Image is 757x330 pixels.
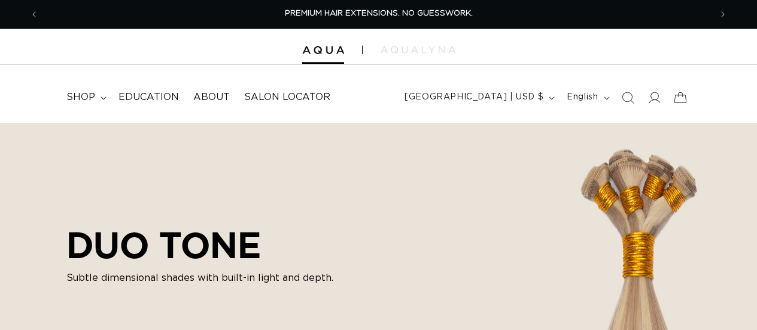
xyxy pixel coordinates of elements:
span: shop [66,91,95,104]
button: [GEOGRAPHIC_DATA] | USD $ [397,86,560,109]
img: aqualyna.com [381,46,455,53]
span: Education [118,91,179,104]
button: English [560,86,614,109]
button: Previous announcement [21,3,47,26]
img: Aqua Hair Extensions [302,46,344,55]
span: About [193,91,230,104]
span: English [567,91,598,104]
a: Salon Locator [237,84,338,111]
p: Subtle dimensional shades with built-in light and depth. [66,271,336,285]
span: [GEOGRAPHIC_DATA] | USD $ [405,91,543,104]
span: Salon Locator [244,91,330,104]
h2: DUO TONE [66,224,336,266]
a: About [186,84,237,111]
summary: Search [615,84,641,111]
span: PREMIUM HAIR EXTENSIONS. NO GUESSWORK. [285,10,473,17]
summary: shop [59,84,111,111]
a: Education [111,84,186,111]
button: Next announcement [710,3,736,26]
